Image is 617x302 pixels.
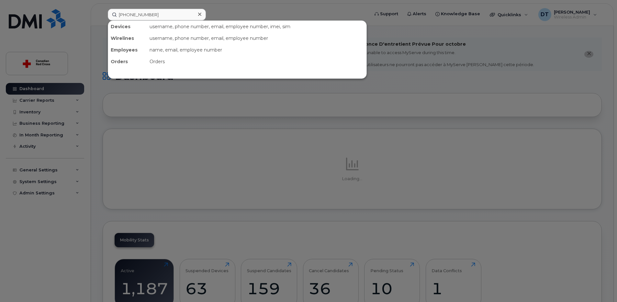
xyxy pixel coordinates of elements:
[147,56,366,67] div: Orders
[108,32,147,44] div: Wirelines
[147,21,366,32] div: username, phone number, email, employee number, imei, sim
[108,21,147,32] div: Devices
[147,44,366,56] div: name, email, employee number
[108,44,147,56] div: Employees
[147,32,366,44] div: username, phone number, email, employee number
[108,56,147,67] div: Orders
